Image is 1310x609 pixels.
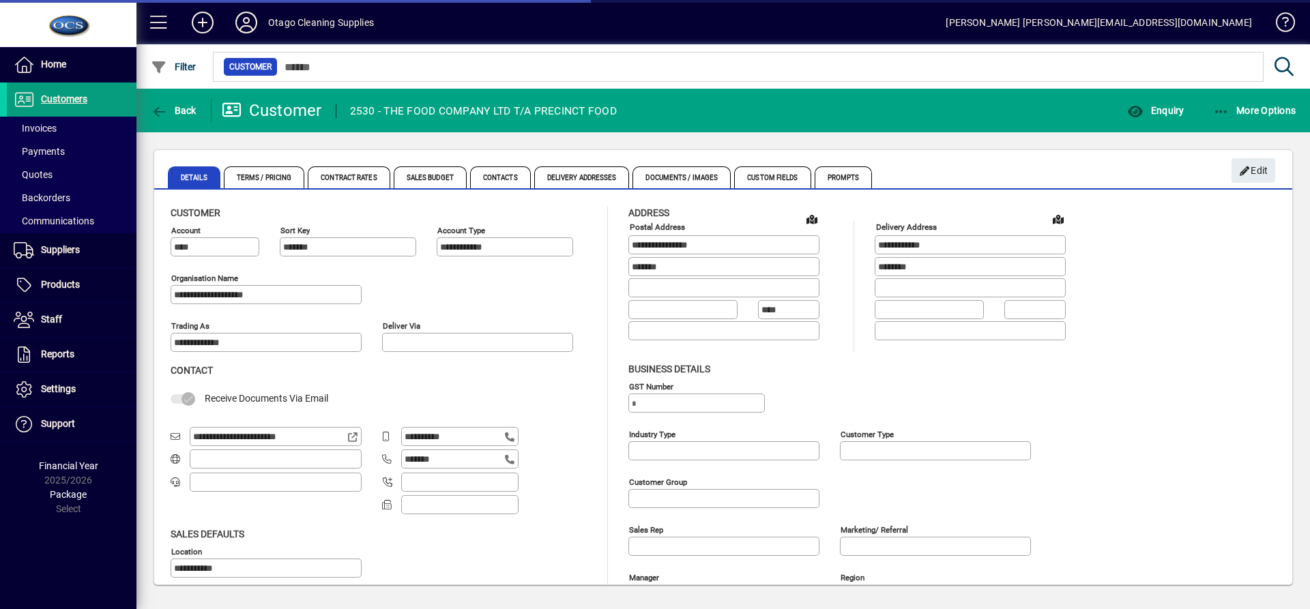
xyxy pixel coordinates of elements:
[470,166,531,188] span: Contacts
[171,273,238,283] mat-label: Organisation name
[147,98,200,123] button: Back
[383,321,420,331] mat-label: Deliver via
[224,10,268,35] button: Profile
[7,268,136,302] a: Products
[734,166,811,188] span: Custom Fields
[629,429,675,439] mat-label: Industry type
[628,207,669,218] span: Address
[14,169,53,180] span: Quotes
[41,348,74,359] span: Reports
[7,186,136,209] a: Backorders
[801,208,823,230] a: View on map
[224,166,305,188] span: Terms / Pricing
[14,123,57,134] span: Invoices
[629,381,673,391] mat-label: GST Number
[147,55,200,79] button: Filter
[7,303,136,337] a: Staff
[815,166,873,188] span: Prompts
[41,93,87,104] span: Customers
[151,105,196,116] span: Back
[534,166,630,188] span: Delivery Addresses
[629,477,687,486] mat-label: Customer group
[394,166,467,188] span: Sales Budget
[1239,160,1268,182] span: Edit
[350,100,617,122] div: 2530 - THE FOOD COMPANY LTD T/A PRECINCT FOOD
[171,207,220,218] span: Customer
[41,244,80,255] span: Suppliers
[171,546,202,556] mat-label: Location
[1213,105,1296,116] span: More Options
[841,524,908,534] mat-label: Marketing/ Referral
[629,524,663,534] mat-label: Sales rep
[205,393,328,404] span: Receive Documents Via Email
[7,372,136,406] a: Settings
[308,166,390,188] span: Contract Rates
[7,163,136,186] a: Quotes
[7,48,136,82] a: Home
[1232,158,1275,183] button: Edit
[437,226,485,235] mat-label: Account Type
[7,117,136,140] a: Invoices
[7,209,136,233] a: Communications
[841,572,864,582] mat-label: Region
[14,192,70,203] span: Backorders
[7,407,136,441] a: Support
[168,166,220,188] span: Details
[1127,105,1184,116] span: Enquiry
[1266,3,1293,47] a: Knowledge Base
[39,460,98,471] span: Financial Year
[222,100,322,121] div: Customer
[280,226,310,235] mat-label: Sort key
[151,61,196,72] span: Filter
[171,529,244,539] span: Sales defaults
[171,321,209,331] mat-label: Trading as
[632,166,731,188] span: Documents / Images
[628,363,710,374] span: Business details
[41,279,80,290] span: Products
[7,140,136,163] a: Payments
[1124,98,1187,123] button: Enquiry
[1047,208,1069,230] a: View on map
[229,60,272,74] span: Customer
[629,572,659,582] mat-label: Manager
[171,226,201,235] mat-label: Account
[181,10,224,35] button: Add
[50,489,87,500] span: Package
[7,338,136,372] a: Reports
[14,216,94,226] span: Communications
[41,418,75,429] span: Support
[41,59,66,70] span: Home
[1210,98,1300,123] button: More Options
[171,365,213,376] span: Contact
[41,314,62,325] span: Staff
[7,233,136,267] a: Suppliers
[946,12,1252,33] div: [PERSON_NAME] [PERSON_NAME][EMAIL_ADDRESS][DOMAIN_NAME]
[41,383,76,394] span: Settings
[268,12,374,33] div: Otago Cleaning Supplies
[136,98,212,123] app-page-header-button: Back
[14,146,65,157] span: Payments
[841,429,894,439] mat-label: Customer type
